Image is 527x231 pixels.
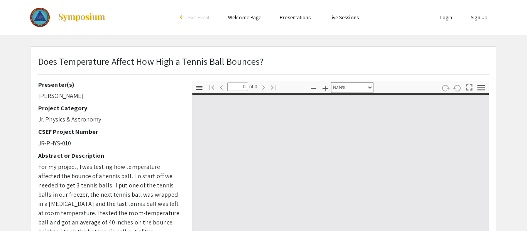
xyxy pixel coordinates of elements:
button: Tools [475,82,488,93]
a: Sign Up [471,14,488,21]
button: Go to Last Page [267,81,280,93]
a: Login [440,14,453,21]
span: Exit Event [188,14,209,21]
span: of 0 [248,83,257,91]
button: Zoom Out [307,82,320,93]
h2: Presenter(s) [38,81,181,88]
div: arrow_back_ios [180,15,184,20]
button: Go to First Page [205,81,218,93]
select: Zoom [331,82,373,93]
button: Switch to Presentation Mode [463,81,476,92]
a: Welcome Page [228,14,261,21]
img: The 2023 Colorado Science & Engineering Fair [30,8,50,27]
button: Previous Page [215,81,228,93]
img: Symposium by ForagerOne [57,13,106,22]
p: JR-PHYS-010 [38,139,181,148]
p: Jr. Physics & Astronomy [38,115,181,124]
a: Live Sessions [329,14,359,21]
a: Presentations [280,14,311,21]
input: Page [227,83,248,91]
button: Rotate Clockwise [439,82,452,93]
p: Does Temperature Affect How High a Tennis Ball Bounces? [38,54,264,68]
button: Next Page [257,81,270,93]
h2: CSEF Project Number [38,128,181,135]
h2: Abstract or Description [38,152,181,159]
p: [PERSON_NAME] [38,91,181,101]
button: Rotate Counterclockwise [451,82,464,93]
button: Toggle Sidebar [193,82,206,93]
a: The 2023 Colorado Science & Engineering Fair [30,8,106,27]
button: Zoom In [319,82,332,93]
h2: Project Category [38,105,181,112]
